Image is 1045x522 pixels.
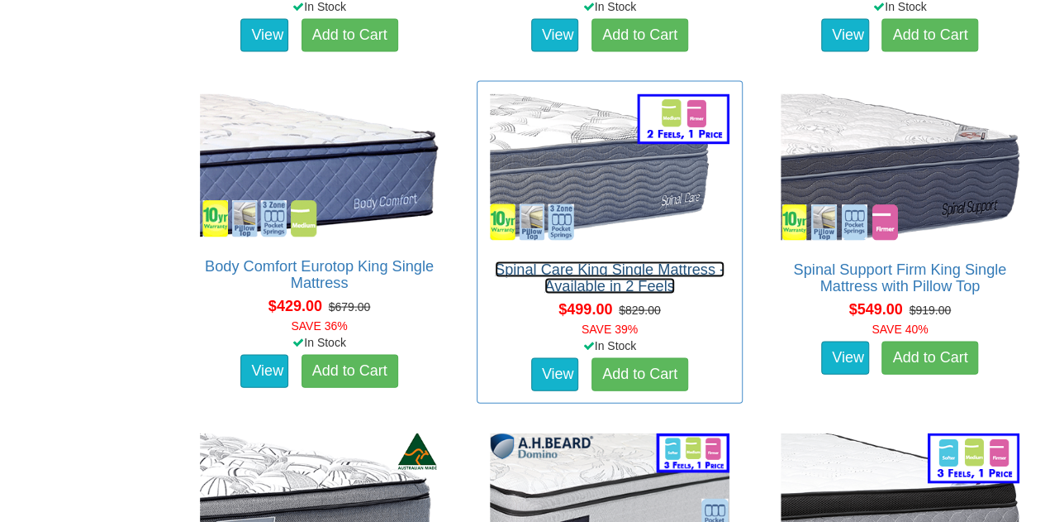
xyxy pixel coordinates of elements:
span: $429.00 [268,298,322,314]
a: Add to Cart [302,355,398,388]
img: Spinal Care King Single Mattress - Available in 2 Feels [486,90,733,245]
a: Add to Cart [591,19,688,52]
a: Spinal Care King Single Mattress - Available in 2 Feels [495,261,724,295]
a: View [531,19,579,52]
del: $829.00 [619,304,661,317]
span: $549.00 [849,301,903,318]
a: Body Comfort Eurotop King Single Mattress [205,258,434,291]
div: In Stock [183,334,455,351]
a: Add to Cart [591,358,688,391]
div: In Stock [473,338,745,354]
a: View [240,355,288,388]
font: SAVE 40% [872,323,928,336]
font: SAVE 36% [291,319,347,333]
a: View [531,358,579,391]
a: Spinal Support Firm King Single Mattress with Pillow Top [793,261,1006,295]
a: View [240,19,288,52]
span: $499.00 [558,301,612,318]
a: Add to Cart [881,342,978,375]
a: View [821,342,869,375]
a: Add to Cart [302,19,398,52]
a: Add to Cart [881,19,978,52]
font: SAVE 39% [582,323,638,336]
del: $919.00 [909,304,951,317]
a: View [821,19,869,52]
img: Spinal Support Firm King Single Mattress with Pillow Top [777,90,1024,245]
img: Body Comfort Eurotop King Single Mattress [196,90,443,242]
del: $679.00 [329,300,371,314]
